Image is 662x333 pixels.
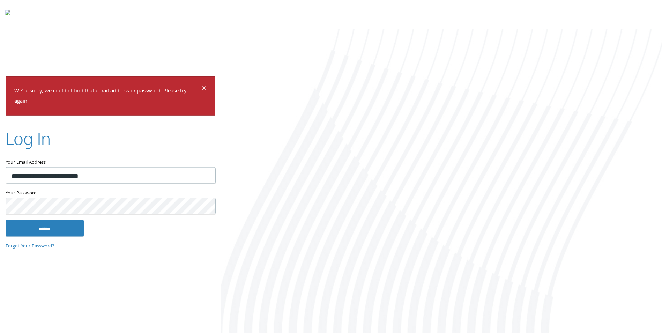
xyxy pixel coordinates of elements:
button: Dismiss alert [202,85,206,94]
p: We're sorry, we couldn't find that email address or password. Please try again. [14,87,201,107]
label: Your Password [6,189,215,198]
img: todyl-logo-dark.svg [5,7,10,21]
span: × [202,82,206,96]
h2: Log In [6,126,51,150]
a: Forgot Your Password? [6,243,54,250]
